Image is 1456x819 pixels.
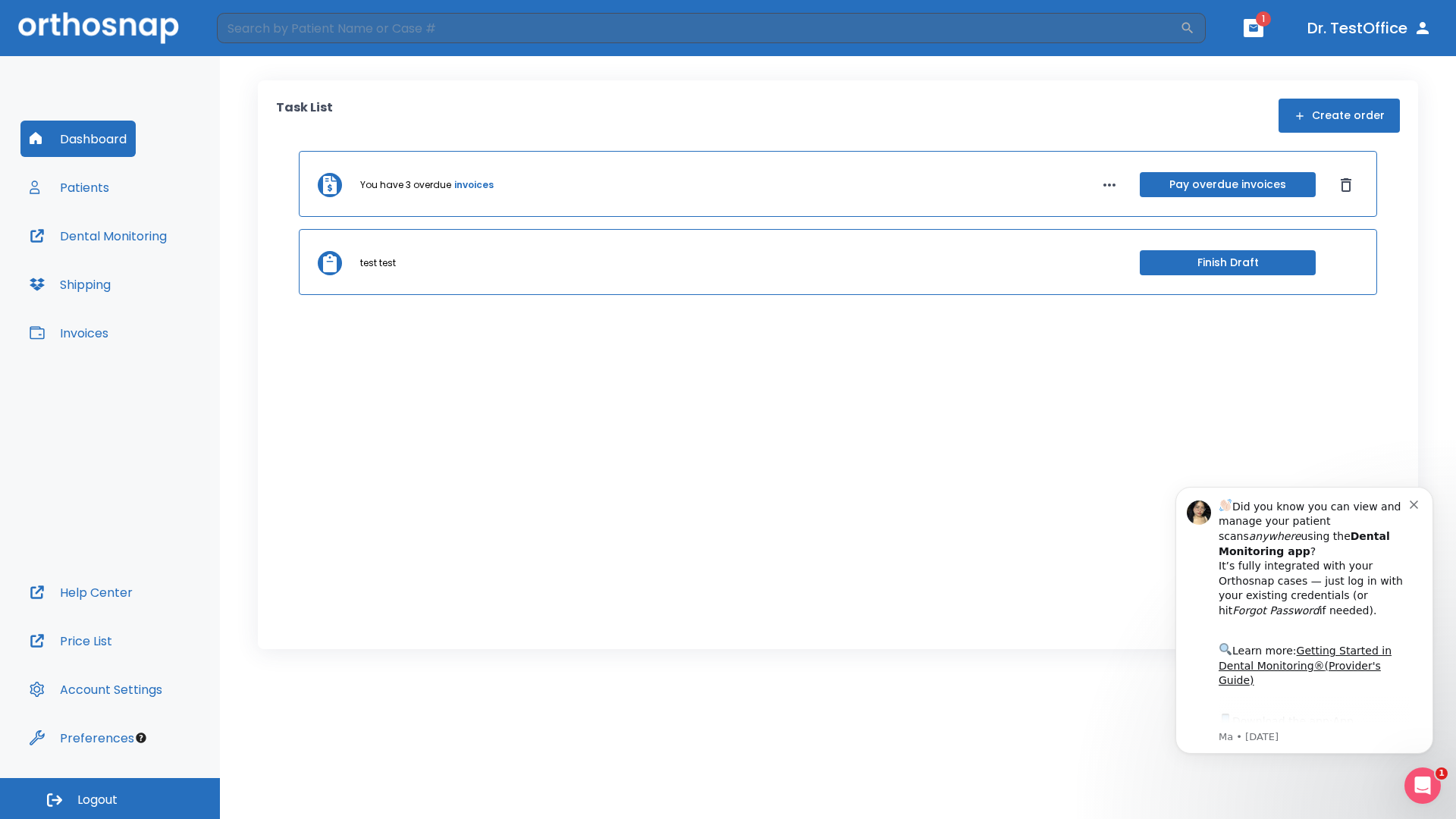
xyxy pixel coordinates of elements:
[1140,172,1316,197] button: Pay overdue invoices
[20,169,118,206] button: Patients
[360,256,396,270] p: test test
[1301,14,1438,42] button: Dr. TestOffice
[20,574,142,610] button: Help Center
[20,720,143,756] button: Preferences
[66,251,201,278] a: App Store
[1436,767,1448,780] span: 1
[1279,99,1400,133] button: Create order
[66,266,257,280] p: Message from Ma, sent 1w ago
[20,218,176,254] button: Dental Monitoring
[134,731,148,745] div: Tooltip anchor
[20,315,118,351] button: Invoices
[360,178,451,192] p: You have 3 overdue
[20,623,121,659] button: Price List
[1140,250,1316,275] button: Finish Draft
[1334,173,1358,197] button: Dismiss
[1256,11,1271,27] span: 1
[276,99,333,133] p: Task List
[20,266,120,303] button: Shipping
[77,792,118,808] span: Logout
[454,178,494,192] a: invoices
[20,671,171,708] button: Account Settings
[217,13,1180,43] input: Search by Patient Name or Case #
[1404,767,1441,804] iframe: Intercom live chat
[66,247,257,325] div: Download the app: | ​ Let us know if you need help getting started!
[20,121,136,157] button: Dashboard
[1153,464,1456,778] iframe: Intercom notifications message
[18,12,179,43] img: Orthosnap
[257,33,269,45] button: Dismiss notification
